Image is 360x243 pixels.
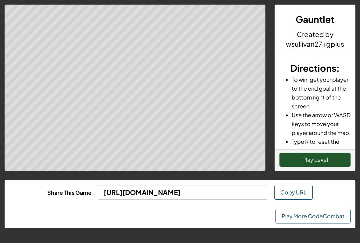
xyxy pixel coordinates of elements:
[47,189,92,196] b: Share This Game
[274,185,313,200] button: Copy URL
[275,209,351,223] a: Play More CodeCombat
[279,61,351,75] h3: :
[279,13,351,26] h3: Gauntlet
[292,111,351,137] li: Use the arrow or WASD keys to move your player around the map.
[279,153,351,167] button: Play Level
[279,29,351,49] h4: Created by wsullivan27+gplus
[280,189,307,196] span: Copy URL
[292,75,351,111] li: To win, get your player to the end goal at the bottom right of the screen.
[290,62,336,74] span: Directions
[292,137,351,155] li: Type R to reset the game.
